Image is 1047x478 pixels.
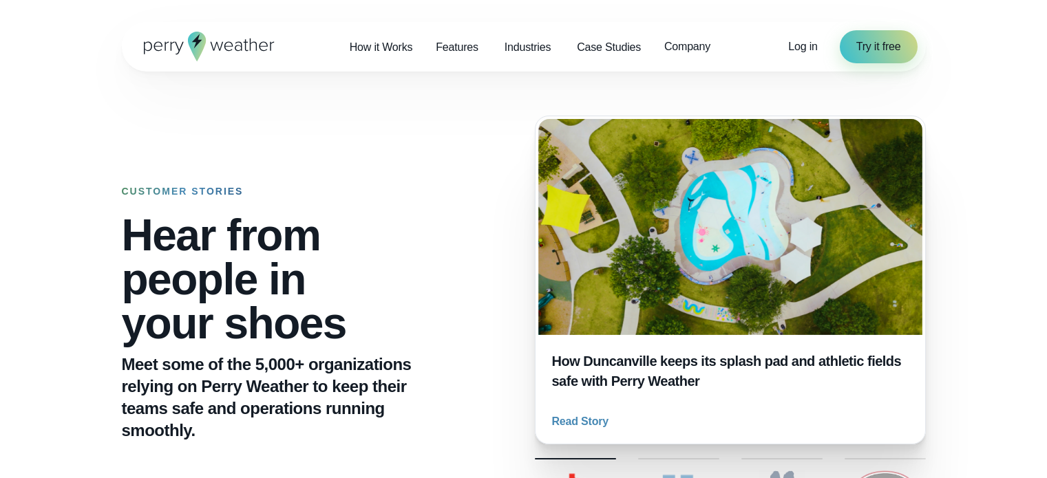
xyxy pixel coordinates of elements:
span: Case Studies [577,39,641,56]
a: Case Studies [565,33,653,61]
img: Duncanville Splash Pad [538,119,922,335]
button: Read Story [552,413,614,430]
span: How it Works [350,39,413,56]
h1: Hear from people in your shoes [122,213,444,345]
span: Company [664,39,710,55]
a: How it Works [338,33,425,61]
strong: CUSTOMER STORIES [122,186,244,197]
a: Log in [788,39,817,55]
p: Meet some of the 5,000+ organizations relying on Perry Weather to keep their teams safe and opera... [122,354,444,442]
h3: How Duncanville keeps its splash pad and athletic fields safe with Perry Weather [552,351,909,391]
div: 1 of 4 [535,116,926,444]
span: Industries [505,39,551,56]
span: Read Story [552,413,609,430]
span: Features [436,39,478,56]
a: Duncanville Splash Pad How Duncanville keeps its splash pad and athletic fields safe with Perry W... [535,116,926,444]
a: Try it free [840,30,918,63]
span: Try it free [856,39,901,55]
span: Log in [788,41,817,52]
div: slideshow [535,116,926,444]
